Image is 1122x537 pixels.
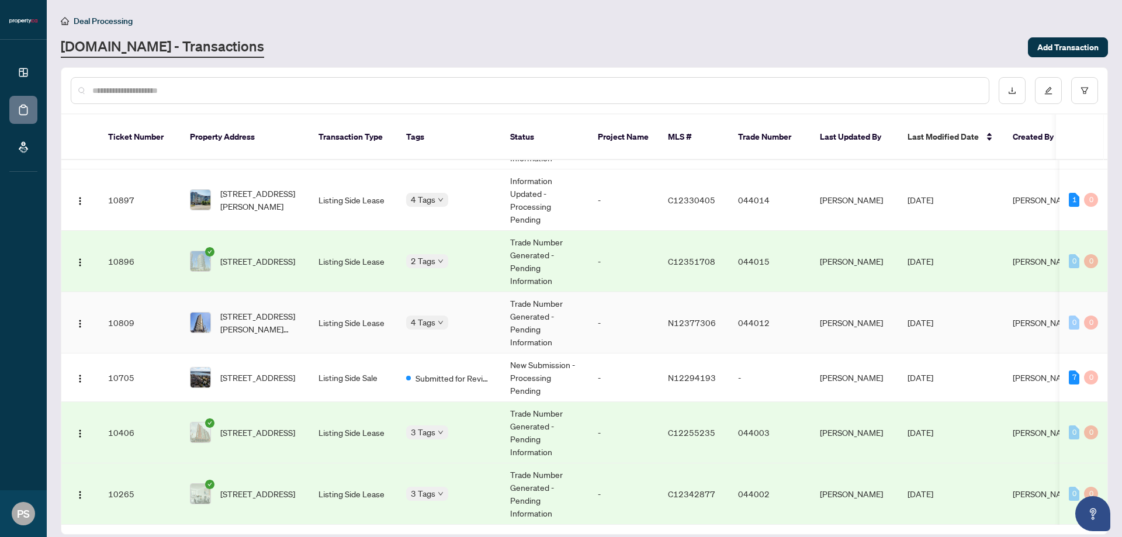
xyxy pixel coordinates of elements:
span: Add Transaction [1037,38,1099,57]
span: [PERSON_NAME] [1013,427,1076,438]
span: download [1008,86,1016,95]
span: [PERSON_NAME] [1013,372,1076,383]
td: Listing Side Lease [309,292,397,354]
button: download [999,77,1026,104]
span: [PERSON_NAME] [1013,489,1076,499]
span: down [438,320,444,325]
td: - [588,402,659,463]
td: 10406 [99,402,181,463]
th: Last Updated By [811,115,898,160]
td: Listing Side Sale [309,354,397,402]
div: 0 [1069,254,1079,268]
td: - [588,292,659,354]
span: down [438,429,444,435]
th: Tags [397,115,501,160]
span: down [438,258,444,264]
img: Logo [75,490,85,500]
div: 0 [1084,425,1098,439]
img: Logo [75,196,85,206]
td: Listing Side Lease [309,231,397,292]
th: Created By [1003,115,1073,160]
div: 0 [1084,370,1098,384]
span: home [61,17,69,25]
span: 4 Tags [411,193,435,206]
span: N12294193 [668,372,716,383]
th: Project Name [588,115,659,160]
span: Deal Processing [74,16,133,26]
div: 0 [1084,193,1098,207]
div: 1 [1069,193,1079,207]
span: [PERSON_NAME] [1013,256,1076,266]
span: C12255235 [668,427,715,438]
span: N12377306 [668,317,716,328]
td: [PERSON_NAME] [811,354,898,402]
span: C12342877 [668,489,715,499]
span: 3 Tags [411,425,435,439]
td: 10896 [99,231,181,292]
img: Logo [75,319,85,328]
span: [DATE] [908,489,933,499]
td: [PERSON_NAME] [811,169,898,231]
td: 10705 [99,354,181,402]
span: Last Modified Date [908,130,979,143]
span: [DATE] [908,256,933,266]
td: - [729,354,811,402]
div: 7 [1069,370,1079,384]
span: [STREET_ADDRESS][PERSON_NAME] [220,187,300,213]
span: [STREET_ADDRESS][PERSON_NAME][PERSON_NAME] [220,310,300,335]
th: Transaction Type [309,115,397,160]
button: Logo [71,423,89,442]
td: [PERSON_NAME] [811,463,898,525]
button: Logo [71,252,89,271]
button: Logo [71,313,89,332]
td: 044014 [729,169,811,231]
th: MLS # [659,115,729,160]
div: 0 [1069,487,1079,501]
button: filter [1071,77,1098,104]
th: Ticket Number [99,115,181,160]
span: check-circle [205,247,214,257]
td: [PERSON_NAME] [811,402,898,463]
span: edit [1044,86,1052,95]
th: Property Address [181,115,309,160]
span: [STREET_ADDRESS] [220,426,295,439]
span: down [438,491,444,497]
td: - [588,169,659,231]
td: [PERSON_NAME] [811,292,898,354]
td: Trade Number Generated - Pending Information [501,463,588,525]
td: 044015 [729,231,811,292]
td: Listing Side Lease [309,463,397,525]
button: Logo [71,190,89,209]
span: [DATE] [908,195,933,205]
span: [PERSON_NAME] [1013,317,1076,328]
button: Open asap [1075,496,1110,531]
span: [STREET_ADDRESS] [220,487,295,500]
img: thumbnail-img [191,190,210,210]
td: 10897 [99,169,181,231]
img: thumbnail-img [191,251,210,271]
img: thumbnail-img [191,313,210,332]
span: 4 Tags [411,316,435,329]
td: Trade Number Generated - Pending Information [501,402,588,463]
td: - [588,463,659,525]
td: 044012 [729,292,811,354]
div: 0 [1069,425,1079,439]
button: edit [1035,77,1062,104]
span: Submitted for Review [415,372,491,384]
img: Logo [75,258,85,267]
td: 044003 [729,402,811,463]
span: C12330405 [668,195,715,205]
td: Trade Number Generated - Pending Information [501,292,588,354]
img: thumbnail-img [191,484,210,504]
td: Listing Side Lease [309,402,397,463]
span: [DATE] [908,317,933,328]
td: 10809 [99,292,181,354]
td: 10265 [99,463,181,525]
div: 0 [1069,316,1079,330]
span: PS [17,505,30,522]
th: Last Modified Date [898,115,1003,160]
td: - [588,231,659,292]
span: C12351708 [668,256,715,266]
img: thumbnail-img [191,368,210,387]
span: filter [1081,86,1089,95]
